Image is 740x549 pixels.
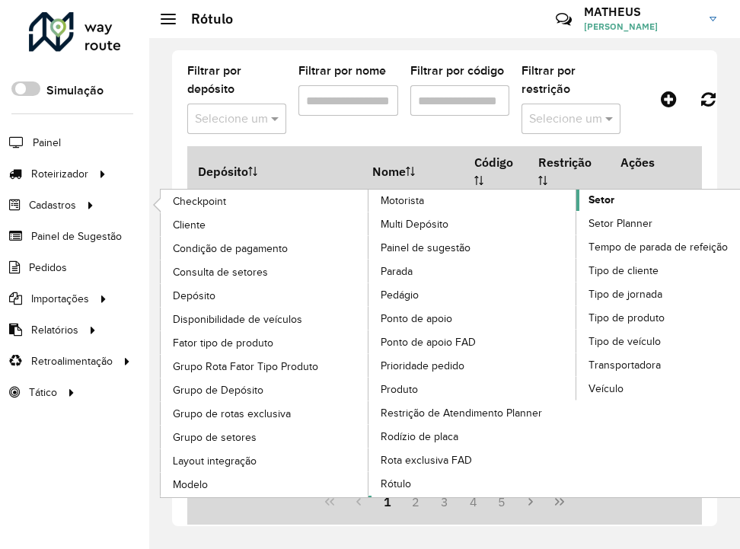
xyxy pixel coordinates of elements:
[161,260,369,283] a: Consulta de setores
[173,193,226,209] span: Checkpoint
[368,472,577,495] a: Rótulo
[381,287,419,303] span: Pedágio
[588,310,665,326] span: Tipo de produto
[430,487,459,516] button: 3
[381,311,452,327] span: Ponto de apoio
[588,239,728,255] span: Tempo de parada de refeição
[381,240,470,256] span: Painel de sugestão
[173,359,318,375] span: Grupo Rota Fator Tipo Produto
[459,487,488,516] button: 4
[161,331,369,354] a: Fator tipo de produto
[173,382,263,398] span: Grupo de Depósito
[161,402,369,425] a: Grupo de rotas exclusiva
[588,192,614,208] span: Setor
[29,260,67,276] span: Pedidos
[381,476,411,492] span: Rótulo
[368,283,577,306] a: Pedágio
[173,453,257,469] span: Layout integração
[173,288,215,304] span: Depósito
[29,385,57,401] span: Tático
[588,334,661,350] span: Tipo de veículo
[368,307,577,330] a: Ponto de apoio
[46,81,104,100] label: Simulação
[368,330,577,353] a: Ponto de apoio FAD
[547,3,580,36] a: Contato Rápido
[362,146,464,196] th: Nome
[410,62,504,80] label: Filtrar por código
[173,311,302,327] span: Disponibilidade de veículos
[173,429,257,445] span: Grupo de setores
[161,237,369,260] a: Condição de pagamento
[161,190,577,497] a: Motorista
[368,354,577,377] a: Prioridade pedido
[373,487,402,516] button: 1
[588,286,662,302] span: Tipo de jornada
[161,449,369,472] a: Layout integração
[368,425,577,448] a: Rodízio de placa
[173,241,288,257] span: Condição de pagamento
[588,381,624,397] span: Veículo
[173,477,208,493] span: Modelo
[464,146,528,196] th: Código
[528,146,610,196] th: Restrição
[588,263,659,279] span: Tipo de cliente
[368,212,577,235] a: Multi Depósito
[368,260,577,282] a: Parada
[610,146,701,178] th: Ações
[173,264,268,280] span: Consulta de setores
[381,263,413,279] span: Parada
[161,355,369,378] a: Grupo Rota Fator Tipo Produto
[161,284,369,307] a: Depósito
[161,426,369,448] a: Grupo de setores
[298,62,386,80] label: Filtrar por nome
[31,166,88,182] span: Roteirizador
[588,215,652,231] span: Setor Planner
[173,335,273,351] span: Fator tipo de produto
[173,217,206,233] span: Cliente
[173,406,291,422] span: Grupo de rotas exclusiva
[161,213,369,236] a: Cliente
[33,135,61,151] span: Painel
[584,5,698,19] h3: MATHEUS
[488,487,517,516] button: 5
[31,228,122,244] span: Painel de Sugestão
[381,216,448,232] span: Multi Depósito
[381,429,458,445] span: Rodízio de placa
[584,20,698,34] span: [PERSON_NAME]
[187,62,286,98] label: Filtrar por depósito
[368,448,577,471] a: Rota exclusiva FAD
[381,334,476,350] span: Ponto de apoio FAD
[31,353,113,369] span: Retroalimentação
[381,452,472,468] span: Rota exclusiva FAD
[161,308,369,330] a: Disponibilidade de veículos
[176,11,233,27] h2: Rótulo
[31,322,78,338] span: Relatórios
[381,381,418,397] span: Produto
[161,190,369,212] a: Checkpoint
[161,378,369,401] a: Grupo de Depósito
[588,357,661,373] span: Transportadora
[31,291,89,307] span: Importações
[516,487,545,516] button: Next Page
[381,405,542,421] span: Restrição de Atendimento Planner
[368,378,577,401] a: Produto
[368,401,577,424] a: Restrição de Atendimento Planner
[161,473,369,496] a: Modelo
[381,358,464,374] span: Prioridade pedido
[381,193,424,209] span: Motorista
[187,146,362,196] th: Depósito
[401,487,430,516] button: 2
[368,236,577,259] a: Painel de sugestão
[545,487,574,516] button: Last Page
[522,62,620,98] label: Filtrar por restrição
[29,197,76,213] span: Cadastros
